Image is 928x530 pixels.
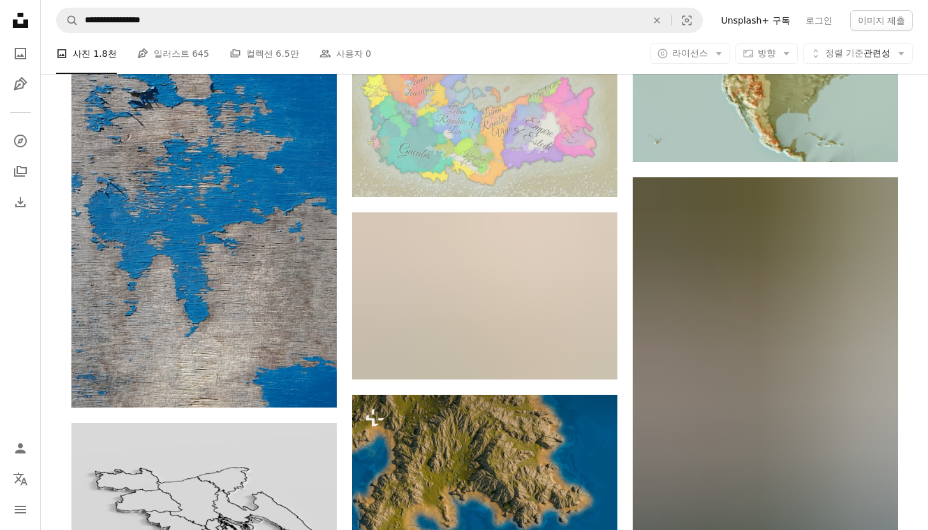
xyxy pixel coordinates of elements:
span: 6.5만 [276,47,298,61]
a: 일러스트 [8,71,33,97]
button: 삭제 [643,8,671,33]
a: 사진 [8,41,33,66]
img: 낡은 세계 지도 [352,212,617,379]
span: 645 [192,47,209,61]
a: 컬렉션 6.5만 [230,33,299,74]
span: 0 [365,47,371,61]
form: 사이트 전체에서 이미지 찾기 [56,8,703,33]
a: 바다 한가운데에 있는 산맥의 3D 지도 [352,472,617,483]
a: 미국 지도의 흑백 사진 [71,505,337,517]
a: 로그인 [798,10,840,31]
a: 지도 [352,122,617,133]
button: 시각적 검색 [672,8,702,33]
a: 다운로드 내역 [8,189,33,215]
a: 낡은 세계 지도 [352,290,617,301]
button: 라이선스 [650,43,730,64]
a: 파란색 페인트가 칠해진 나무 조각의 클로즈업 [71,202,337,214]
a: 컬렉션 [8,159,33,184]
span: 라이선스 [672,48,708,58]
a: 홈 — Unsplash [8,8,33,36]
span: 관련성 [825,47,890,60]
button: Unsplash 검색 [57,8,78,33]
a: Unsplash+ Community의 사진 보기 [633,66,898,78]
a: Unsplash+ 구독 [713,10,797,31]
a: 사용자 0 [320,33,371,74]
a: 일러스트 645 [137,33,209,74]
a: 탐색 [8,128,33,154]
img: 파란색 페인트가 칠해진 나무 조각의 클로즈업 [71,10,337,408]
a: 흰색과 녹색 세계지도 벽 예술 [633,371,898,382]
span: 정렬 기준 [825,48,864,58]
button: 이미지 제출 [850,10,913,31]
a: 로그인 / 가입 [8,436,33,461]
button: 메뉴 [8,497,33,522]
button: 언어 [8,466,33,492]
img: 지도 [352,59,617,196]
span: 방향 [758,48,776,58]
button: 방향 [735,43,798,64]
button: 정렬 기준관련성 [803,43,913,64]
